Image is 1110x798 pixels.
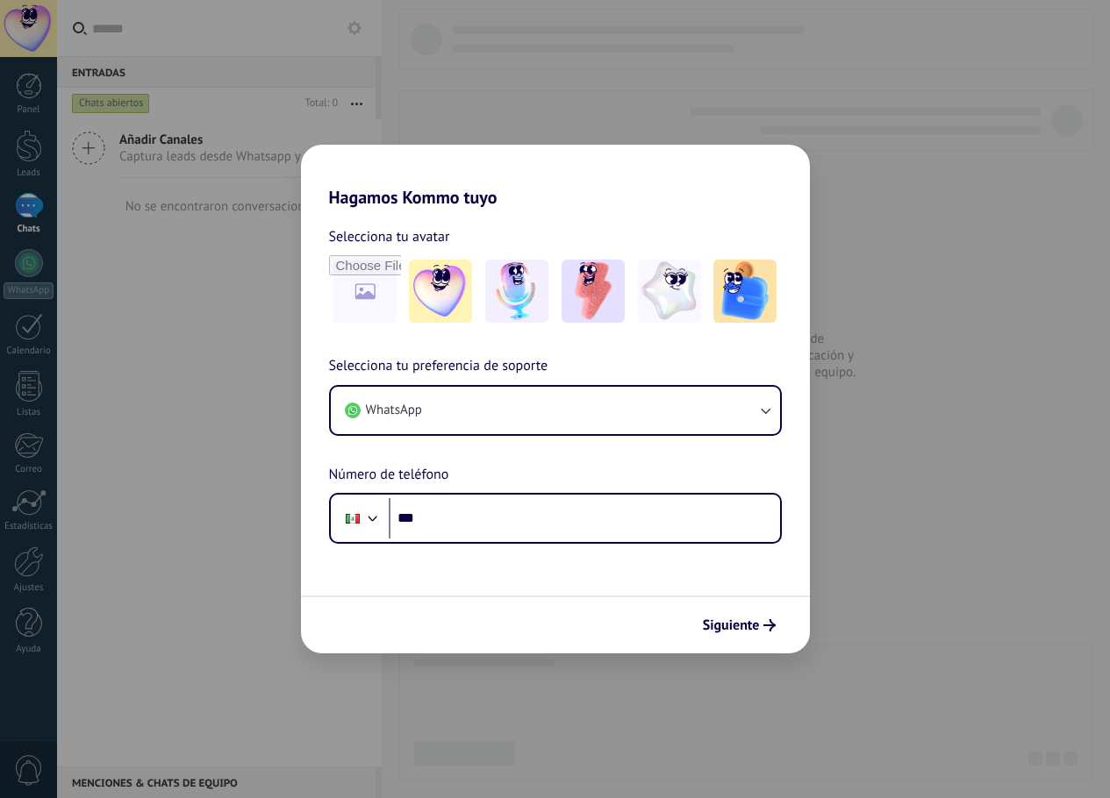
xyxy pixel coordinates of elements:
[485,260,548,323] img: -2.jpeg
[329,225,450,248] span: Selecciona tu avatar
[331,387,780,434] button: WhatsApp
[713,260,777,323] img: -5.jpeg
[562,260,625,323] img: -3.jpeg
[695,610,784,640] button: Siguiente
[329,464,449,487] span: Número de teléfono
[336,500,369,537] div: Mexico: + 52
[703,619,760,631] span: Siguiente
[638,260,701,323] img: -4.jpeg
[409,260,472,323] img: -1.jpeg
[301,145,810,208] h2: Hagamos Kommo tuyo
[329,355,548,378] span: Selecciona tu preferencia de soporte
[366,402,422,419] span: WhatsApp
